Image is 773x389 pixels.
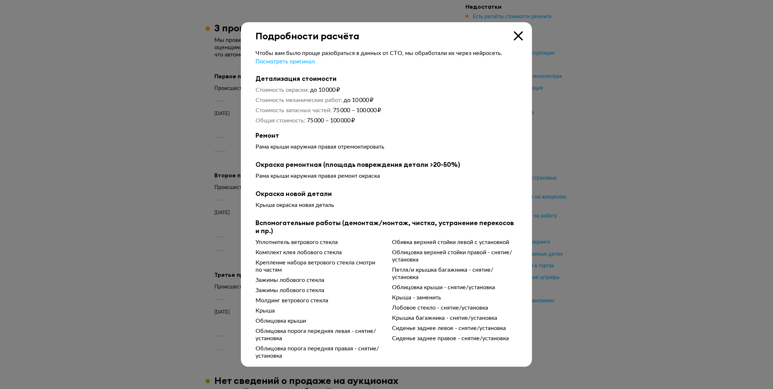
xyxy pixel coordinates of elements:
div: Облицовка верхней стойки правой - снятие/установка [392,249,518,263]
div: Рама крыши наружная правая отремонтировать [255,143,518,150]
dt: Стоимость окраски [255,86,309,94]
div: Крышка багажника - снятие/установка [392,314,518,322]
div: Крыша [255,307,381,314]
span: Чтобы вам было проще разобраться в данных от СТО, мы обработали их через нейросеть. [255,50,502,56]
div: Зажимы лобового стекла [255,287,381,294]
div: Крыша окраска новая деталь [255,201,518,209]
div: Крепление набора ветрового стекла смотри по частям [255,259,381,274]
span: 75 000 – 100 000 ₽ [307,118,355,123]
b: Вспомогательные работы (демонтаж/монтаж, чистка, устранение перекосов и пр.) [255,219,518,235]
div: Облицовка порога передняя левая - снятие/установка [255,327,381,342]
div: Сиденье заднее правое - снятие/установка [392,335,518,342]
span: до 10 000 ₽ [344,97,374,103]
b: Ремонт [255,131,518,140]
div: Петля/и крышка багажника - снятие/установка [392,266,518,281]
div: Облицовка порога передняя правая - снятие/установка [255,345,381,359]
div: Облицовка крыши [255,317,381,325]
div: Крыша - заменить [392,294,518,301]
dt: Общая стоимость [255,117,305,124]
div: Молдинг ветрового стекла [255,297,381,304]
div: Сиденье заднее левое - снятие/установка [392,325,518,332]
div: Зажимы лобового стекла [255,276,381,284]
dt: Стоимость запасных частей [255,107,332,114]
span: 75 000 – 100 000 ₽ [333,107,381,113]
b: Окраска новой детали [255,190,518,198]
div: Уплотнитель ветрового стекла [255,239,381,246]
div: Лобовое стекло - снятие/установка [392,304,518,311]
b: Окраска ремонтная (площадь повреждения детали >20-50%) [255,161,518,169]
div: Подробности расчёта [241,22,532,42]
div: Обивка верхней стойки левой с установкой [392,239,518,246]
span: Посмотреть оригинал [255,59,315,64]
div: Комплект клея лобового стекла [255,249,381,256]
span: до 10 000 ₽ [310,87,340,93]
div: Облицовка крыши - снятие/установка [392,284,518,291]
div: Рама крыши наружная правая ремонт окраска [255,172,518,180]
b: Детализация стоимости [255,75,518,83]
dt: Стоимость механических работ [255,97,342,104]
